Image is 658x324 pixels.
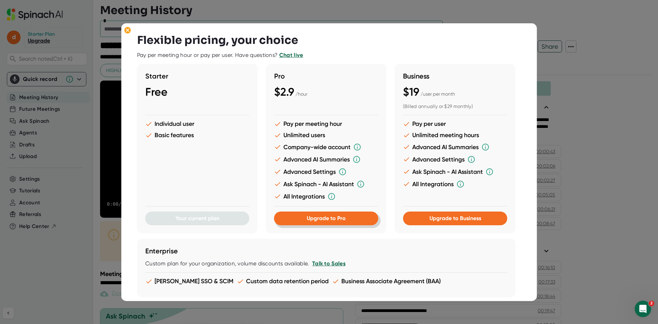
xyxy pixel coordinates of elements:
span: 2 [649,301,654,306]
div: (Billed annually or $29 monthly) [403,104,507,110]
li: Unlimited meeting hours [403,132,507,139]
div: Custom plan for your organization, volume discounts available. [145,260,507,267]
button: Upgrade to Business [403,212,507,225]
li: Advanced AI Summaries [403,143,507,151]
a: Chat live [279,52,303,58]
h3: Starter [145,72,249,80]
h3: Flexible pricing, your choice [137,34,298,47]
a: Talk to Sales [312,260,345,267]
span: $19 [403,85,419,98]
span: / hour [295,91,307,97]
li: Pay per user [403,120,507,128]
div: Pay per meeting hour or pay per user. Have questions? [137,52,303,59]
li: All Integrations [403,180,507,188]
li: Advanced AI Summaries [274,155,378,164]
button: Upgrade to Pro [274,212,378,225]
span: Upgrade to Pro [307,215,346,221]
h3: Business [403,72,507,80]
span: $2.9 [274,85,294,98]
iframe: Intercom live chat [635,301,651,317]
h3: Pro [274,72,378,80]
li: Pay per meeting hour [274,120,378,128]
li: Company-wide account [274,143,378,151]
button: Your current plan [145,212,249,225]
li: Individual user [145,120,249,128]
span: / user per month [421,91,455,97]
li: [PERSON_NAME] SSO & SCIM [145,278,233,285]
li: Business Associate Agreement (BAA) [332,278,441,285]
li: Advanced Settings [274,168,378,176]
li: All Integrations [274,192,378,201]
li: Custom data retention period [237,278,329,285]
li: Unlimited users [274,132,378,139]
span: Your current plan [175,215,219,221]
span: Free [145,85,168,98]
li: Basic features [145,132,249,139]
h3: Enterprise [145,247,507,255]
li: Ask Spinach - AI Assistant [274,180,378,188]
li: Advanced Settings [403,155,507,164]
li: Ask Spinach - AI Assistant [403,168,507,176]
span: Upgrade to Business [429,215,481,221]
